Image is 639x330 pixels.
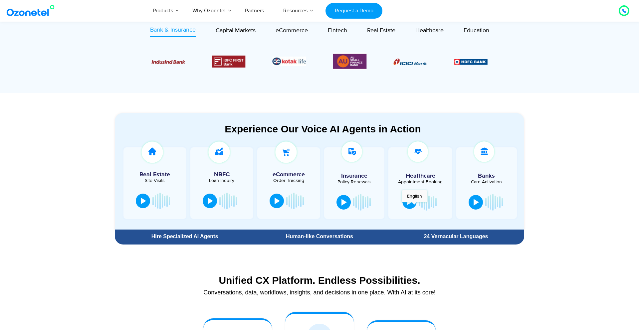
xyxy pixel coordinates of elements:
[216,27,256,34] span: Capital Markets
[328,26,347,37] a: Fintech
[454,58,488,66] div: 2 / 6
[415,26,444,37] a: Healthcare
[121,123,524,135] div: Experience Our Voice AI Agents in Action
[261,178,317,183] div: Order Tracking
[325,3,382,19] a: Request a Demo
[150,26,196,37] a: Bank & Insurance
[118,289,521,295] div: Conversations, data, workflows, insights, and decisions in one place. With AI at its core!
[327,173,381,179] h5: Insurance
[276,27,308,34] span: eCommerce
[273,57,306,66] img: Picture26.jpg
[127,178,183,183] div: Site Visits
[212,56,246,68] img: Picture12.png
[194,172,250,178] h5: NBFC
[127,172,183,178] h5: Real Estate
[393,180,447,184] div: Appointment Booking
[333,53,366,70] img: Picture13.png
[393,173,447,179] h5: Healthcare
[194,178,250,183] div: Loan Inquiry
[464,26,489,37] a: Education
[391,234,521,239] div: 24 Vernacular Languages
[118,274,521,286] div: Unified CX Platform. Endless Possibilities.
[150,26,196,34] span: Bank & Insurance
[415,27,444,34] span: Healthcare
[327,180,381,184] div: Policy Renewals
[255,234,384,239] div: Human-like Conversations
[151,60,185,64] img: Picture10.png
[261,172,317,178] h5: eCommerce
[333,53,366,70] div: 6 / 6
[454,59,488,65] img: Picture9.png
[151,53,488,70] div: Image Carousel
[460,180,514,184] div: Card Activation
[393,58,427,66] div: 1 / 6
[464,27,489,34] span: Education
[212,56,246,68] div: 4 / 6
[273,57,306,66] div: 5 / 6
[216,26,256,37] a: Capital Markets
[367,27,395,34] span: Real Estate
[393,59,427,65] img: Picture8.png
[367,26,395,37] a: Real Estate
[460,173,514,179] h5: Banks
[151,58,185,66] div: 3 / 6
[118,234,251,239] div: Hire Specialized AI Agents
[328,27,347,34] span: Fintech
[276,26,308,37] a: eCommerce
